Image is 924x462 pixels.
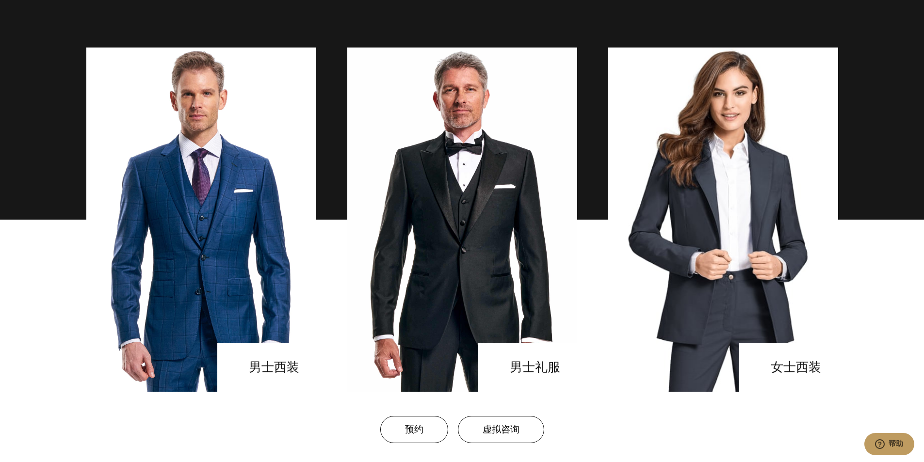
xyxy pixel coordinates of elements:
[608,48,838,392] a: 女士西装
[347,48,577,392] a: 男士燕尾服
[380,416,448,443] a: 预约
[864,433,914,457] iframe: 打开一个小组件，您在其中可以与我们的专员进行在线交谈
[405,422,423,436] font: 预约
[86,48,316,392] a: 男士西装
[483,422,519,436] font: 虚拟咨询
[458,416,544,443] a: 虚拟咨询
